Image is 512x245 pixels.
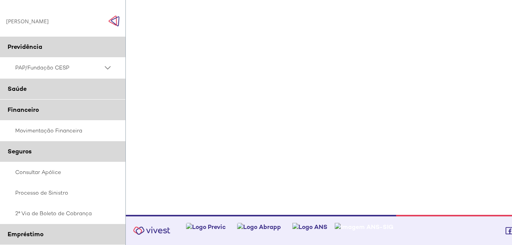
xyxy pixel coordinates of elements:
span: Previdência [8,43,42,51]
span: Saúde [8,85,27,93]
img: Vivest [129,222,175,239]
img: Imagem ANS-SIG [335,223,393,231]
div: [PERSON_NAME] [6,18,49,25]
span: Seguros [8,147,32,155]
footer: Vivest [126,215,512,245]
span: Click to close side navigation. [108,15,120,27]
img: Fechar menu [108,15,120,27]
span: Empréstimo [8,230,43,238]
img: Logo Previc [186,223,226,231]
span: PAP/Fundação CESP [15,63,103,73]
span: Financeiro [8,106,39,114]
img: Logo Abrapp [237,223,281,231]
img: Logo ANS [292,223,327,231]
